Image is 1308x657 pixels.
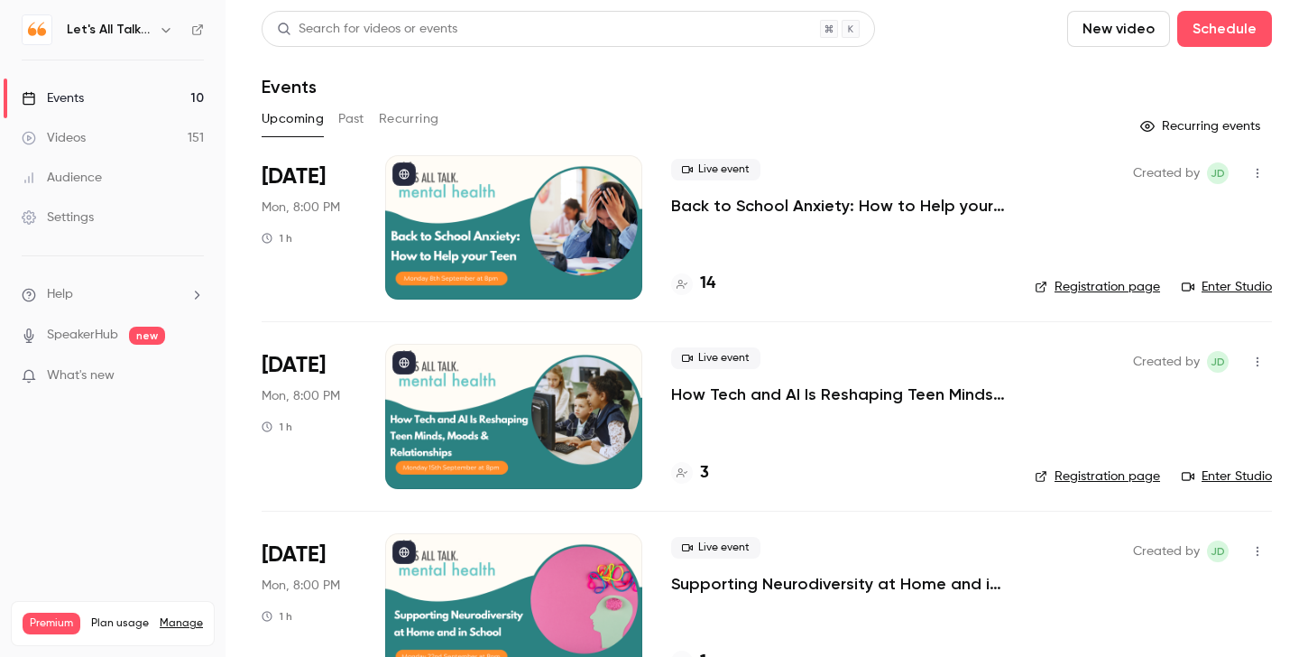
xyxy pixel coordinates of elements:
[262,231,292,245] div: 1 h
[1182,467,1272,486] a: Enter Studio
[1133,351,1200,373] span: Created by
[47,285,73,304] span: Help
[1132,112,1272,141] button: Recurring events
[262,76,317,97] h1: Events
[262,105,324,134] button: Upcoming
[22,285,204,304] li: help-dropdown-opener
[1035,278,1160,296] a: Registration page
[22,89,84,107] div: Events
[262,344,356,488] div: Sep 15 Mon, 8:00 PM (Europe/London)
[1035,467,1160,486] a: Registration page
[671,384,1006,405] a: How Tech and AI Is Reshaping Teen Minds, Moods & Relationships
[1207,541,1229,562] span: Jenni Dunn
[1133,541,1200,562] span: Created by
[277,20,457,39] div: Search for videos or events
[671,347,760,369] span: Live event
[1182,278,1272,296] a: Enter Studio
[129,327,165,345] span: new
[338,105,364,134] button: Past
[671,461,709,486] a: 3
[262,199,340,217] span: Mon, 8:00 PM
[22,208,94,227] div: Settings
[91,616,149,631] span: Plan usage
[182,368,204,384] iframe: Noticeable Trigger
[671,159,760,180] span: Live event
[700,461,709,486] h4: 3
[1211,162,1225,184] span: JD
[671,272,715,296] a: 14
[262,420,292,434] div: 1 h
[262,351,326,380] span: [DATE]
[23,15,51,44] img: Let's All Talk Mental Health
[671,195,1006,217] a: Back to School Anxiety: How to Help your Teen
[160,616,203,631] a: Manage
[262,162,326,191] span: [DATE]
[262,609,292,624] div: 1 h
[67,21,152,39] h6: Let's All Talk Mental Health
[1133,162,1200,184] span: Created by
[671,573,1006,595] a: Supporting Neurodiversity at Home and in School
[262,577,340,595] span: Mon, 8:00 PM
[1211,351,1225,373] span: JD
[700,272,715,296] h4: 14
[47,366,115,385] span: What's new
[22,129,86,147] div: Videos
[1067,11,1170,47] button: New video
[1211,541,1225,562] span: JD
[379,105,439,134] button: Recurring
[1207,351,1229,373] span: Jenni Dunn
[671,537,760,559] span: Live event
[1177,11,1272,47] button: Schedule
[22,169,102,187] div: Audience
[262,387,340,405] span: Mon, 8:00 PM
[23,613,80,634] span: Premium
[262,541,326,569] span: [DATE]
[47,326,118,345] a: SpeakerHub
[262,155,356,300] div: Sep 8 Mon, 8:00 PM (Europe/London)
[1207,162,1229,184] span: Jenni Dunn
